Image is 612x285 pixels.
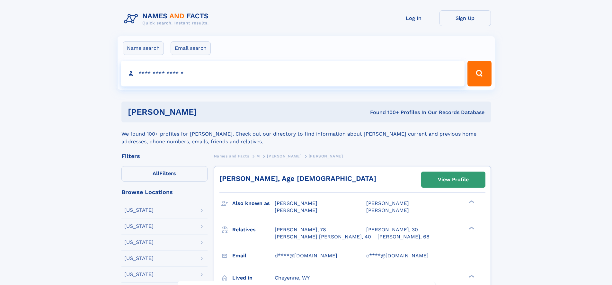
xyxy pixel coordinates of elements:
[256,152,260,160] a: M
[275,200,317,206] span: [PERSON_NAME]
[124,272,154,277] div: [US_STATE]
[121,153,208,159] div: Filters
[124,240,154,245] div: [US_STATE]
[467,200,475,204] div: ❯
[123,41,164,55] label: Name search
[267,152,301,160] a: [PERSON_NAME]
[121,166,208,182] label: Filters
[439,10,491,26] a: Sign Up
[366,207,409,213] span: [PERSON_NAME]
[232,272,275,283] h3: Lived in
[377,233,430,240] a: [PERSON_NAME], 68
[232,224,275,235] h3: Relatives
[232,198,275,209] h3: Also known as
[124,208,154,213] div: [US_STATE]
[275,275,310,281] span: Cheyenne, WY
[124,256,154,261] div: [US_STATE]
[309,154,343,158] span: [PERSON_NAME]
[467,226,475,230] div: ❯
[283,109,484,116] div: Found 100+ Profiles In Our Records Database
[275,207,317,213] span: [PERSON_NAME]
[128,108,284,116] h1: [PERSON_NAME]
[232,250,275,261] h3: Email
[171,41,211,55] label: Email search
[467,61,491,86] button: Search Button
[267,154,301,158] span: [PERSON_NAME]
[275,233,371,240] a: [PERSON_NAME] [PERSON_NAME], 40
[214,152,249,160] a: Names and Facts
[121,122,491,146] div: We found 100+ profiles for [PERSON_NAME]. Check out our directory to find information about [PERS...
[121,10,214,28] img: Logo Names and Facts
[467,274,475,278] div: ❯
[124,224,154,229] div: [US_STATE]
[421,172,485,187] a: View Profile
[121,61,465,86] input: search input
[256,154,260,158] span: M
[388,10,439,26] a: Log In
[153,170,159,176] span: All
[438,172,469,187] div: View Profile
[366,200,409,206] span: [PERSON_NAME]
[121,189,208,195] div: Browse Locations
[366,226,418,233] a: [PERSON_NAME], 30
[219,174,376,183] a: [PERSON_NAME], Age [DEMOGRAPHIC_DATA]
[275,226,326,233] a: [PERSON_NAME], 78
